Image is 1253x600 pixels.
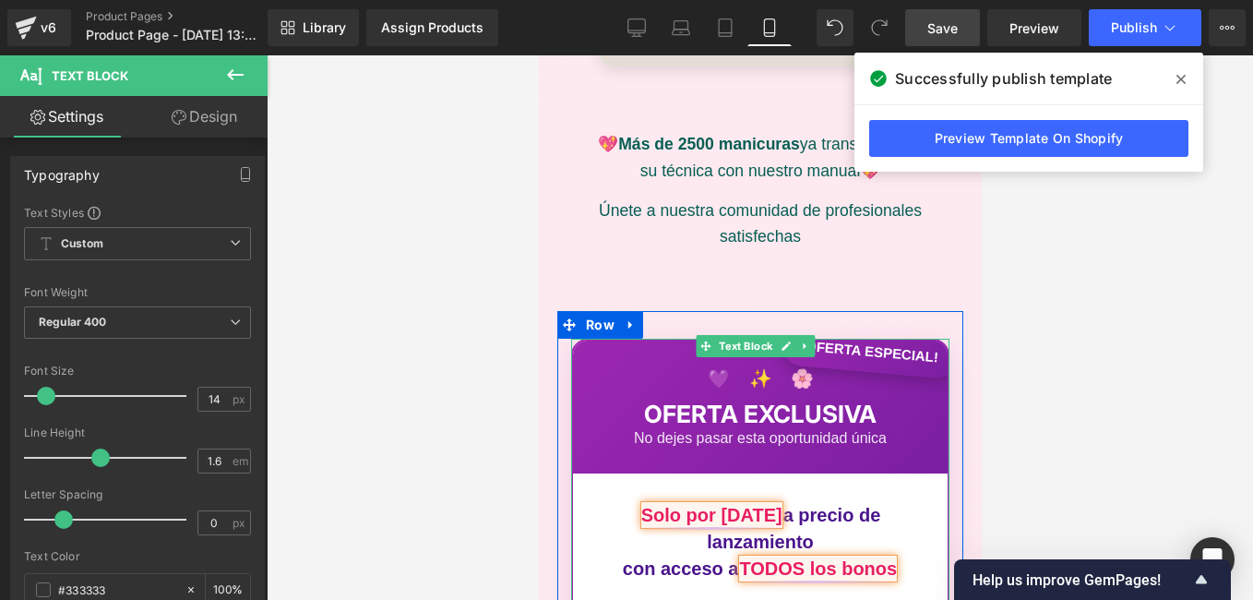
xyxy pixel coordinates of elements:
[861,9,898,46] button: Redo
[1009,18,1059,38] span: Preview
[615,9,659,46] a: Desktop
[24,426,251,439] div: Line Height
[24,286,251,299] div: Font Weight
[973,569,1212,591] button: Show survey - Help us improve GemPages!
[199,499,359,527] span: TODOS los bonos
[39,315,107,329] b: Regular 400
[268,9,359,46] a: New Library
[176,280,237,302] span: Text Block
[869,120,1188,157] a: Preview Template On Shopify
[927,18,958,38] span: Save
[95,371,348,395] p: No dejes pasar esta oportunidad única
[817,9,853,46] button: Undo
[105,347,338,371] h2: OFERTA EXCLUSIVA
[210,308,233,338] span: ✨
[1209,9,1246,46] button: More
[973,571,1190,589] span: Help us improve GemPages!
[703,9,747,46] a: Tablet
[24,550,251,563] div: Text Color
[747,9,792,46] a: Mobile
[24,157,100,183] div: Typography
[321,102,341,128] span: 💖
[62,446,381,527] div: a precio de lanzamiento con acceso a
[303,19,346,36] span: Library
[24,365,251,378] div: Font Size
[61,236,103,252] b: Custom
[37,16,60,40] div: v6
[381,20,483,35] div: Assign Products
[659,9,703,46] a: Laptop
[233,455,248,467] span: em
[59,76,79,102] span: 💖
[24,205,251,220] div: Text Styles
[58,580,176,600] input: Color
[42,256,80,283] span: Row
[233,393,248,405] span: px
[86,9,298,24] a: Product Pages
[137,96,271,138] a: Design
[101,446,245,474] span: Solo por [DATE]
[79,79,261,98] strong: Más de 2500 manicuras
[252,308,275,338] span: 🌸
[1089,9,1201,46] button: Publish
[242,269,419,324] div: ¡OFERTA ESPECIAL!
[7,9,71,46] a: v6
[169,308,192,338] span: 💜
[24,488,251,501] div: Letter Spacing
[51,142,392,194] p: Únete a nuestra comunidad de profesionales satisfechas
[51,76,392,127] p: ya transformaron su técnica con nuestro manual
[52,68,128,83] span: Text Block
[86,28,263,42] span: Product Page - [DATE] 13:52:38
[987,9,1081,46] a: Preview
[1111,20,1157,35] span: Publish
[895,67,1112,90] span: Successfully publish template
[1190,537,1235,582] div: Open Intercom Messenger
[257,280,277,302] a: Expand / Collapse
[80,256,104,283] a: Expand / Collapse
[233,517,248,529] span: px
